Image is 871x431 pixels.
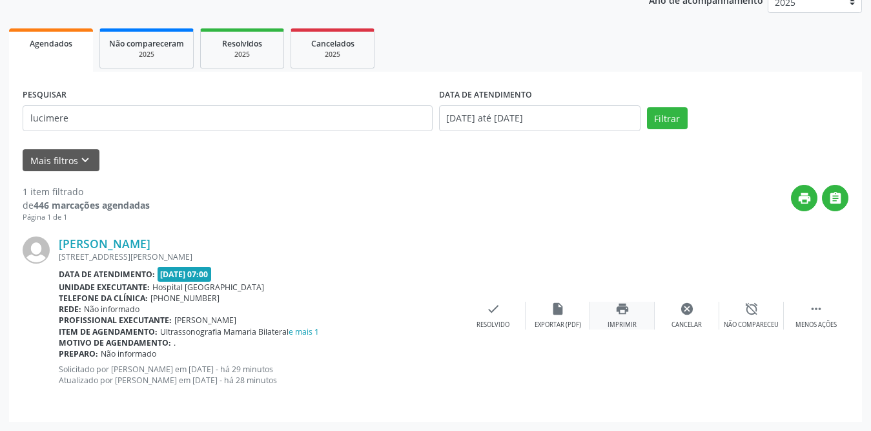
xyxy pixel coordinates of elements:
[59,251,461,262] div: [STREET_ADDRESS][PERSON_NAME]
[101,348,156,359] span: Não informado
[174,337,176,348] span: .
[23,105,433,131] input: Nome, CNS
[59,282,150,293] b: Unidade executante:
[23,149,99,172] button: Mais filtroskeyboard_arrow_down
[59,348,98,359] b: Preparo:
[160,326,319,337] span: Ultrassonografia Mamaria Bilateral
[647,107,688,129] button: Filtrar
[23,85,67,105] label: PESQUISAR
[486,302,500,316] i: check
[109,38,184,49] span: Não compareceram
[608,321,637,330] div: Imprimir
[311,38,354,49] span: Cancelados
[30,38,72,49] span: Agendados
[158,267,212,282] span: [DATE] 07:00
[797,191,812,205] i: print
[439,85,532,105] label: DATA DE ATENDIMENTO
[23,198,150,212] div: de
[59,269,155,280] b: Data de atendimento:
[615,302,630,316] i: print
[152,282,264,293] span: Hospital [GEOGRAPHIC_DATA]
[551,302,565,316] i: insert_drive_file
[84,304,139,315] span: Não informado
[23,237,50,264] img: img
[150,293,220,304] span: [PHONE_NUMBER]
[671,321,702,330] div: Cancelar
[476,321,509,330] div: Resolvido
[822,185,848,211] button: 
[78,153,92,167] i: keyboard_arrow_down
[174,315,236,326] span: [PERSON_NAME]
[23,212,150,223] div: Página 1 de 1
[59,237,150,251] a: [PERSON_NAME]
[300,50,365,59] div: 2025
[791,185,817,211] button: print
[210,50,274,59] div: 2025
[59,293,148,304] b: Telefone da clínica:
[439,105,640,131] input: Selecione um intervalo
[289,326,319,337] a: e mais 1
[59,364,461,386] p: Solicitado por [PERSON_NAME] em [DATE] - há 29 minutos Atualizado por [PERSON_NAME] em [DATE] - h...
[59,315,172,326] b: Profissional executante:
[795,321,837,330] div: Menos ações
[809,302,823,316] i: 
[34,199,150,211] strong: 446 marcações agendadas
[222,38,262,49] span: Resolvidos
[680,302,694,316] i: cancel
[109,50,184,59] div: 2025
[59,337,171,348] b: Motivo de agendamento:
[828,191,843,205] i: 
[724,321,779,330] div: Não compareceu
[59,326,158,337] b: Item de agendamento:
[59,304,81,315] b: Rede:
[23,185,150,198] div: 1 item filtrado
[744,302,759,316] i: alarm_off
[535,321,581,330] div: Exportar (PDF)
